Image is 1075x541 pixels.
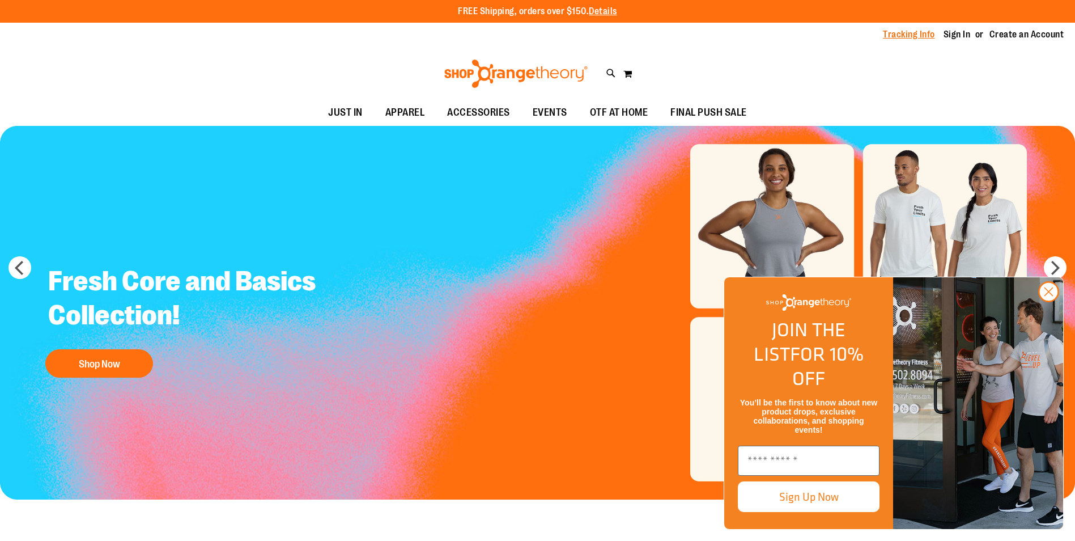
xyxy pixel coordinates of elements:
[893,277,1063,529] img: Shop Orangtheory
[659,100,758,126] a: FINAL PUSH SALE
[374,100,436,126] a: APPAREL
[589,6,617,16] a: Details
[670,100,747,125] span: FINAL PUSH SALE
[1044,256,1066,279] button: next
[40,256,342,383] a: Fresh Core and Basics Collection! Shop Now
[385,100,425,125] span: APPAREL
[1038,281,1059,302] button: Close dialog
[45,349,153,378] button: Shop Now
[328,100,363,125] span: JUST IN
[533,100,567,125] span: EVENTS
[40,256,342,344] h2: Fresh Core and Basics Collection!
[738,446,879,476] input: Enter email
[883,28,935,41] a: Tracking Info
[754,315,845,368] span: JOIN THE LIST
[9,256,31,279] button: prev
[579,100,660,126] a: OTF AT HOME
[521,100,579,126] a: EVENTS
[317,100,374,126] a: JUST IN
[944,28,971,41] a: Sign In
[712,265,1075,541] div: FLYOUT Form
[590,100,648,125] span: OTF AT HOME
[738,481,879,512] button: Sign Up Now
[766,294,851,311] img: Shop Orangetheory
[989,28,1064,41] a: Create an Account
[436,100,521,126] a: ACCESSORIES
[443,60,589,88] img: Shop Orangetheory
[790,340,864,392] span: FOR 10% OFF
[740,398,877,434] span: You’ll be the first to know about new product drops, exclusive collaborations, and shopping events!
[458,5,617,18] p: FREE Shipping, orders over $150.
[447,100,510,125] span: ACCESSORIES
